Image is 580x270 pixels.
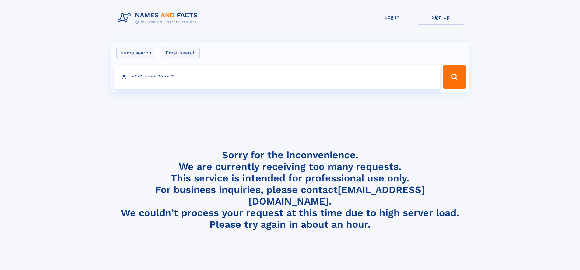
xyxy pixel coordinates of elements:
[114,65,441,89] input: search input
[443,65,466,89] button: Search Button
[417,10,465,25] a: Sign Up
[248,184,425,207] a: [EMAIL_ADDRESS][DOMAIN_NAME]
[115,149,465,230] h4: Sorry for the inconvenience. We are currently receiving too many requests. This service is intend...
[116,47,155,59] label: Name search
[115,10,203,26] img: Logo Names and Facts
[368,10,417,25] a: Log In
[162,47,200,59] label: Email search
